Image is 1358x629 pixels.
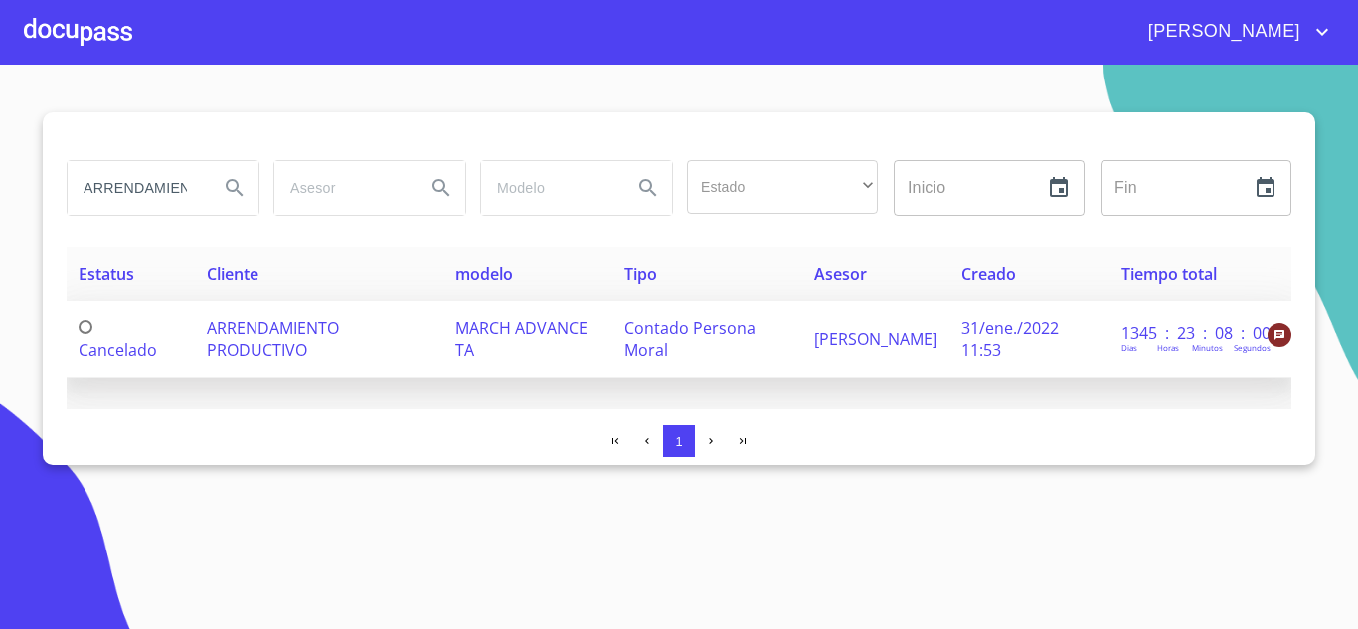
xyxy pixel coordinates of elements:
[624,263,657,285] span: Tipo
[961,317,1059,361] span: 31/ene./2022 11:53
[624,317,756,361] span: Contado Persona Moral
[68,161,203,215] input: search
[79,320,92,334] span: Cancelado
[1133,16,1334,48] button: account of current user
[1133,16,1310,48] span: [PERSON_NAME]
[207,263,258,285] span: Cliente
[455,263,513,285] span: modelo
[1121,322,1256,344] p: 1345 : 23 : 08 : 00
[211,164,258,212] button: Search
[624,164,672,212] button: Search
[455,317,588,361] span: MARCH ADVANCE TA
[418,164,465,212] button: Search
[79,263,134,285] span: Estatus
[1234,342,1271,353] p: Segundos
[1157,342,1179,353] p: Horas
[814,328,937,350] span: [PERSON_NAME]
[207,317,339,361] span: ARRENDAMIENTO PRODUCTIVO
[687,160,878,214] div: ​
[675,434,682,449] span: 1
[1121,263,1217,285] span: Tiempo total
[79,339,157,361] span: Cancelado
[274,161,410,215] input: search
[1121,342,1137,353] p: Dias
[814,263,867,285] span: Asesor
[961,263,1016,285] span: Creado
[481,161,616,215] input: search
[663,425,695,457] button: 1
[1192,342,1223,353] p: Minutos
